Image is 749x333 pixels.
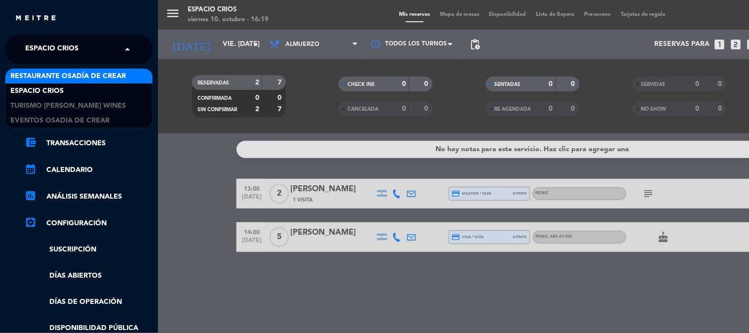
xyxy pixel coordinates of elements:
a: ANÁLISIS SEMANALES [25,191,153,203]
span: Turismo [PERSON_NAME] Wines [10,100,126,112]
a: Suscripción [25,244,153,255]
span: Espacio Crios [25,39,79,60]
i: calendar_month [25,163,37,175]
i: settings_applications [25,216,37,228]
a: Días de Operación [25,296,153,308]
i: account_balance_wallet [25,136,37,148]
span: Restaurante Osadía de Crear [10,71,126,82]
img: MEITRE [15,15,57,22]
a: Días abiertos [25,270,153,282]
span: Espacio Crios [10,85,64,97]
a: Calendario [25,164,153,176]
i: assessment [25,190,37,202]
a: Configuración [25,217,153,229]
span: Eventos Osadia de Crear [10,115,110,126]
a: Transacciones [25,137,153,149]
